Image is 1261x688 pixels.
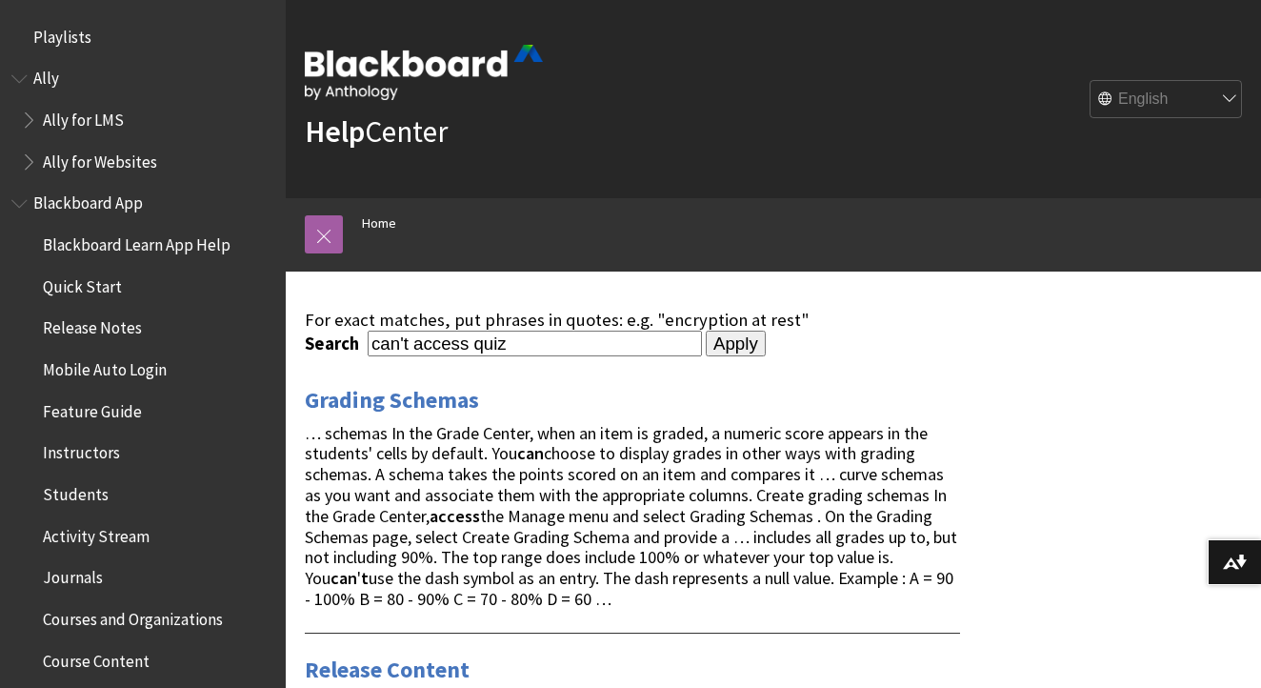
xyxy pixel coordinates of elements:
strong: Help [305,112,365,151]
span: Activity Stream [43,520,150,546]
strong: t [361,567,369,589]
span: Blackboard Learn App Help [43,229,230,254]
span: Quick Start [43,271,122,296]
div: For exact matches, put phrases in quotes: e.g. "encryption at rest" [305,310,960,331]
strong: can [330,567,357,589]
span: Release Notes [43,313,142,338]
a: Release Content [305,655,470,685]
span: Playlists [33,21,91,47]
span: Instructors [43,437,120,463]
strong: can [517,442,544,464]
span: Journals [43,562,103,588]
select: Site Language Selector [1091,81,1243,119]
label: Search [305,333,364,354]
span: Ally for Websites [43,146,157,172]
span: Blackboard App [33,188,143,213]
span: Students [43,478,109,504]
strong: access [430,505,480,527]
span: Course Content [43,645,150,671]
a: Home [362,212,396,235]
img: Blackboard by Anthology [305,45,543,100]
span: Ally for LMS [43,104,124,130]
a: HelpCenter [305,112,448,151]
nav: Book outline for Playlists [11,21,274,53]
span: Courses and Organizations [43,603,223,629]
span: Ally [33,63,59,89]
span: Feature Guide [43,395,142,421]
a: Grading Schemas [305,385,479,415]
span: … schemas In the Grade Center, when an item is graded, a numeric score appears in the students' c... [305,422,957,610]
nav: Book outline for Anthology Ally Help [11,63,274,178]
span: Mobile Auto Login [43,354,167,379]
input: Apply [706,331,766,357]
